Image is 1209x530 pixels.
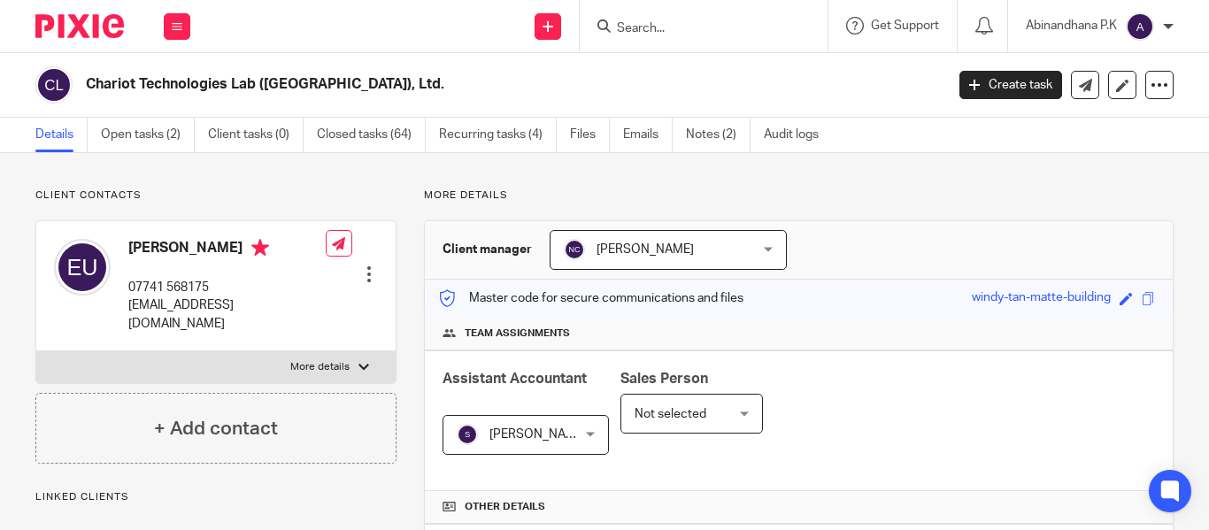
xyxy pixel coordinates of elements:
[972,288,1111,309] div: windy-tan-matte-building
[128,279,326,296] p: 07741 568175
[424,188,1174,203] p: More details
[615,21,774,37] input: Search
[54,239,111,296] img: svg%3E
[101,118,195,152] a: Open tasks (2)
[35,490,397,504] p: Linked clients
[465,500,545,514] span: Other details
[1126,12,1154,41] img: svg%3E
[465,326,570,341] span: Team assignments
[635,408,706,420] span: Not selected
[764,118,832,152] a: Audit logs
[35,14,124,38] img: Pixie
[317,118,426,152] a: Closed tasks (64)
[35,188,397,203] p: Client contacts
[620,372,708,386] span: Sales Person
[1026,17,1117,35] p: Abinandhana P.K
[570,118,610,152] a: Files
[290,360,350,374] p: More details
[439,118,557,152] a: Recurring tasks (4)
[686,118,751,152] a: Notes (2)
[597,243,694,256] span: [PERSON_NAME]
[564,239,585,260] img: svg%3E
[489,428,608,441] span: [PERSON_NAME] K V
[35,118,88,152] a: Details
[443,372,587,386] span: Assistant Accountant
[128,239,326,261] h4: [PERSON_NAME]
[251,239,269,257] i: Primary
[871,19,939,32] span: Get Support
[208,118,304,152] a: Client tasks (0)
[438,289,743,307] p: Master code for secure communications and files
[86,75,764,94] h2: Chariot Technologies Lab ([GEOGRAPHIC_DATA]), Ltd.
[959,71,1062,99] a: Create task
[443,241,532,258] h3: Client manager
[128,296,326,333] p: [EMAIL_ADDRESS][DOMAIN_NAME]
[35,66,73,104] img: svg%3E
[457,424,478,445] img: svg%3E
[154,415,278,442] h4: + Add contact
[623,118,673,152] a: Emails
